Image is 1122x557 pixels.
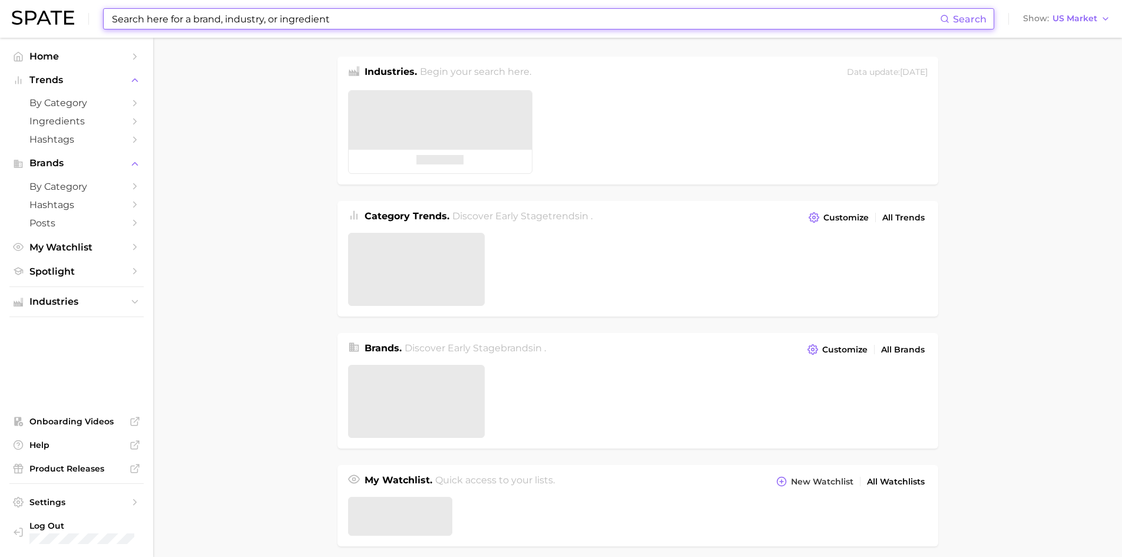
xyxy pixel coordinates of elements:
button: Trends [9,71,144,89]
button: Brands [9,154,144,172]
div: Data update: [DATE] [847,65,928,81]
span: Trends [29,75,124,85]
span: Discover Early Stage trends in . [452,210,593,222]
span: All Brands [881,345,925,355]
a: Hashtags [9,196,144,214]
a: Onboarding Videos [9,413,144,430]
h1: My Watchlist. [365,473,432,490]
button: Customize [806,209,871,226]
a: Ingredients [9,112,144,130]
span: Discover Early Stage brands in . [405,342,546,354]
span: Log Out [29,520,134,531]
img: SPATE [12,11,74,25]
a: Product Releases [9,460,144,477]
span: Product Releases [29,463,124,474]
span: by Category [29,97,124,108]
a: Settings [9,493,144,511]
span: US Market [1053,15,1097,22]
span: New Watchlist [791,477,853,487]
span: Onboarding Videos [29,416,124,427]
span: Spotlight [29,266,124,277]
a: Hashtags [9,130,144,149]
h2: Begin your search here. [420,65,531,81]
a: All Trends [879,210,928,226]
span: Settings [29,497,124,507]
a: by Category [9,177,144,196]
span: Home [29,51,124,62]
button: Industries [9,293,144,311]
span: Hashtags [29,134,124,145]
span: by Category [29,181,124,192]
a: Home [9,47,144,65]
span: My Watchlist [29,242,124,253]
span: Search [953,14,987,25]
h2: Quick access to your lists. [435,473,555,490]
a: All Watchlists [864,474,928,490]
button: Customize [805,341,870,358]
a: Posts [9,214,144,232]
span: Hashtags [29,199,124,210]
a: Log out. Currently logged in with e-mail raj@netrush.com. [9,517,144,548]
span: Industries [29,296,124,307]
span: Posts [29,217,124,229]
span: Category Trends . [365,210,449,222]
button: ShowUS Market [1020,11,1113,27]
input: Search here for a brand, industry, or ingredient [111,9,940,29]
span: All Watchlists [867,477,925,487]
a: by Category [9,94,144,112]
span: All Trends [882,213,925,223]
span: Brands [29,158,124,169]
a: Help [9,436,144,454]
span: Customize [823,213,869,223]
span: Ingredients [29,116,124,127]
button: New Watchlist [773,473,856,490]
span: Customize [822,345,868,355]
h1: Industries. [365,65,417,81]
a: All Brands [878,342,928,358]
a: My Watchlist [9,238,144,256]
a: Spotlight [9,262,144,281]
span: Show [1023,15,1049,22]
span: Help [29,440,124,450]
span: Brands . [365,342,402,354]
